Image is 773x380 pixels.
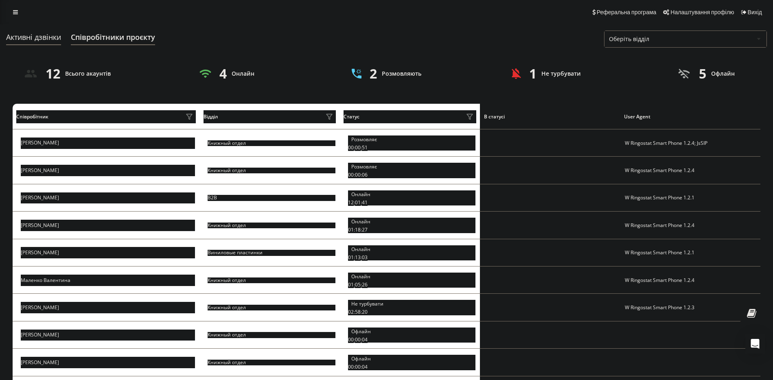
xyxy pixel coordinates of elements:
[624,114,757,120] div: User Agent
[21,223,61,228] div: [PERSON_NAME]
[355,144,361,151] span: 00
[355,308,361,315] span: 58
[484,114,617,120] div: В статусі
[21,168,61,173] div: [PERSON_NAME]
[348,218,374,225] div: Онлайн
[355,363,361,370] span: 00
[625,194,694,201] span: W Ringostat Smart Phone 1.2.1
[348,171,354,178] span: 00
[6,33,61,46] div: Активні дзвінки
[348,145,368,151] div: : :
[219,66,227,81] div: 4
[348,300,387,308] div: Не турбувати
[232,70,254,77] div: Онлайн
[348,254,354,261] span: 01
[204,114,218,120] div: Відділ
[670,9,734,15] span: Налаштування профілю
[348,200,368,205] div: : :
[355,336,361,343] span: 00
[348,328,374,335] div: Офлайн
[348,336,354,343] span: 00
[208,277,335,283] div: Книжный отдел
[355,199,361,206] span: 01
[625,167,694,174] span: W Ringostat Smart Phone 1.2.4
[348,309,368,315] div: : :
[370,66,377,81] div: 2
[355,281,361,288] span: 05
[21,332,61,338] div: [PERSON_NAME]
[748,9,762,15] span: Вихід
[21,277,72,283] div: Маленко Валентина
[625,140,694,146] span: W Ringostat Smart Phone 1.2.4
[208,360,335,365] div: Книжный отдел
[697,140,707,146] span: JsSIP
[625,277,694,284] span: W Ringostat Smart Phone 1.2.4
[348,273,374,280] div: Онлайн
[21,360,61,365] div: [PERSON_NAME]
[348,226,354,233] span: 01
[348,355,374,363] div: Офлайн
[362,336,368,343] span: 04
[348,144,354,151] span: 00
[362,199,368,206] span: 41
[362,254,368,261] span: 03
[348,364,368,370] div: : :
[541,70,581,77] div: Не турбувати
[609,36,706,43] div: Оберіть відділ
[21,195,61,201] div: [PERSON_NAME]
[348,255,368,260] div: : :
[344,114,359,120] div: Статус
[208,223,335,228] div: Книжный отдел
[208,168,335,173] div: Книжный отдел
[362,226,368,233] span: 27
[348,363,354,370] span: 00
[625,249,694,256] span: W Ringostat Smart Phone 1.2.1
[208,250,335,256] div: Виниловые пластинки
[362,308,368,315] span: 20
[362,171,368,178] span: 06
[46,66,60,81] div: 12
[208,195,335,201] div: B2B
[348,308,354,315] span: 02
[16,114,48,120] div: Співробітник
[348,163,380,170] div: Розмовляє
[208,305,335,310] div: Книжный отдел
[65,70,111,77] div: Всього акаунтів
[348,172,368,178] div: : :
[699,66,706,81] div: 5
[348,281,354,288] span: 01
[355,171,361,178] span: 00
[362,144,368,151] span: 51
[208,140,335,146] div: Книжный отдел
[529,66,537,81] div: 1
[71,33,155,46] div: Співробітники проєкту
[362,363,368,370] span: 04
[625,304,694,311] span: W Ringostat Smart Phone 1.2.3
[711,70,735,77] div: Офлайн
[348,190,374,198] div: Онлайн
[208,332,335,338] div: Книжный отдел
[348,337,368,343] div: : :
[382,70,421,77] div: Розмовляють
[21,140,61,146] div: [PERSON_NAME]
[348,227,368,233] div: : :
[625,222,694,229] span: W Ringostat Smart Phone 1.2.4
[355,226,361,233] span: 18
[348,199,354,206] span: 12
[362,281,368,288] span: 26
[745,334,765,354] div: Open Intercom Messenger
[597,9,657,15] span: Реферальна програма
[348,282,368,288] div: : :
[348,245,374,253] div: Онлайн
[21,305,61,310] div: [PERSON_NAME]
[21,250,61,256] div: [PERSON_NAME]
[348,135,380,143] div: Розмовляє
[355,254,361,261] span: 13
